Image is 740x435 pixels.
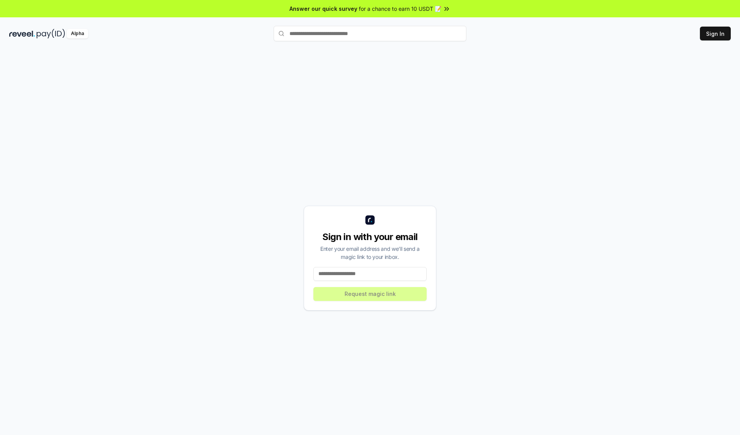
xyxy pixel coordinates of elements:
div: Sign in with your email [313,231,427,243]
img: reveel_dark [9,29,35,39]
button: Sign In [700,27,731,40]
span: for a chance to earn 10 USDT 📝 [359,5,441,13]
span: Answer our quick survey [289,5,357,13]
div: Alpha [67,29,88,39]
img: pay_id [37,29,65,39]
img: logo_small [365,215,375,225]
div: Enter your email address and we’ll send a magic link to your inbox. [313,245,427,261]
